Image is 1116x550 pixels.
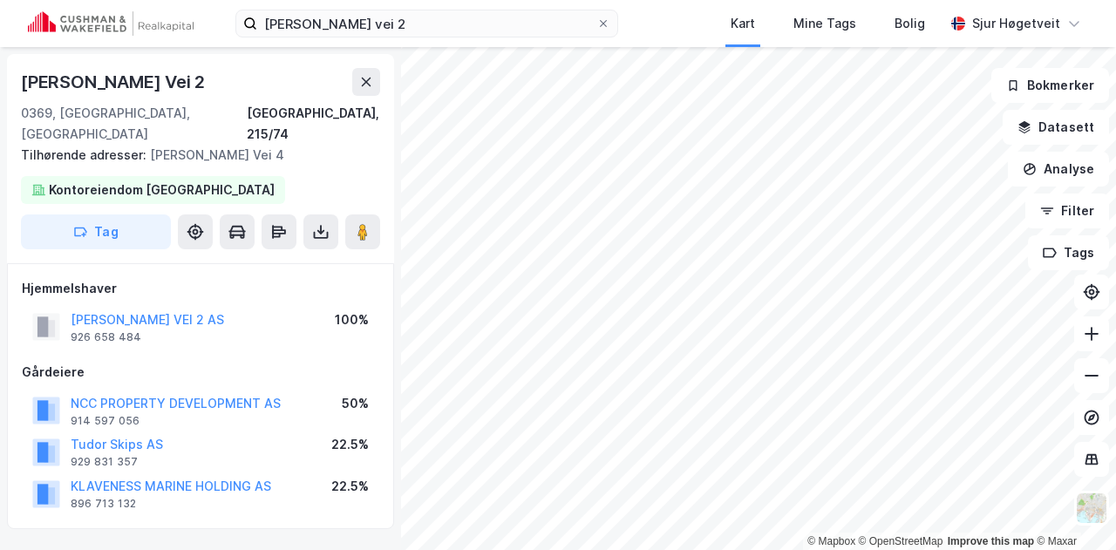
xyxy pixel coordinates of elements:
[342,393,369,414] div: 50%
[71,455,138,469] div: 929 831 357
[972,13,1060,34] div: Sjur Høgetveit
[331,434,369,455] div: 22.5%
[731,13,755,34] div: Kart
[1029,466,1116,550] div: Kontrollprogram for chat
[1003,110,1109,145] button: Datasett
[28,11,194,36] img: cushman-wakefield-realkapital-logo.202ea83816669bd177139c58696a8fa1.svg
[1008,152,1109,187] button: Analyse
[859,535,943,547] a: OpenStreetMap
[793,13,856,34] div: Mine Tags
[247,103,380,145] div: [GEOGRAPHIC_DATA], 215/74
[21,147,150,162] span: Tilhørende adresser:
[331,476,369,497] div: 22.5%
[71,497,136,511] div: 896 713 132
[21,214,171,249] button: Tag
[71,414,139,428] div: 914 597 056
[335,309,369,330] div: 100%
[1028,235,1109,270] button: Tags
[49,180,275,200] div: Kontoreiendom [GEOGRAPHIC_DATA]
[22,362,379,383] div: Gårdeiere
[895,13,925,34] div: Bolig
[21,103,247,145] div: 0369, [GEOGRAPHIC_DATA], [GEOGRAPHIC_DATA]
[257,10,596,37] input: Søk på adresse, matrikkel, gårdeiere, leietakere eller personer
[807,535,855,547] a: Mapbox
[1029,466,1116,550] iframe: Chat Widget
[22,278,379,299] div: Hjemmelshaver
[71,330,141,344] div: 926 658 484
[21,68,208,96] div: [PERSON_NAME] Vei 2
[21,145,366,166] div: [PERSON_NAME] Vei 4
[948,535,1034,547] a: Improve this map
[1025,194,1109,228] button: Filter
[991,68,1109,103] button: Bokmerker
